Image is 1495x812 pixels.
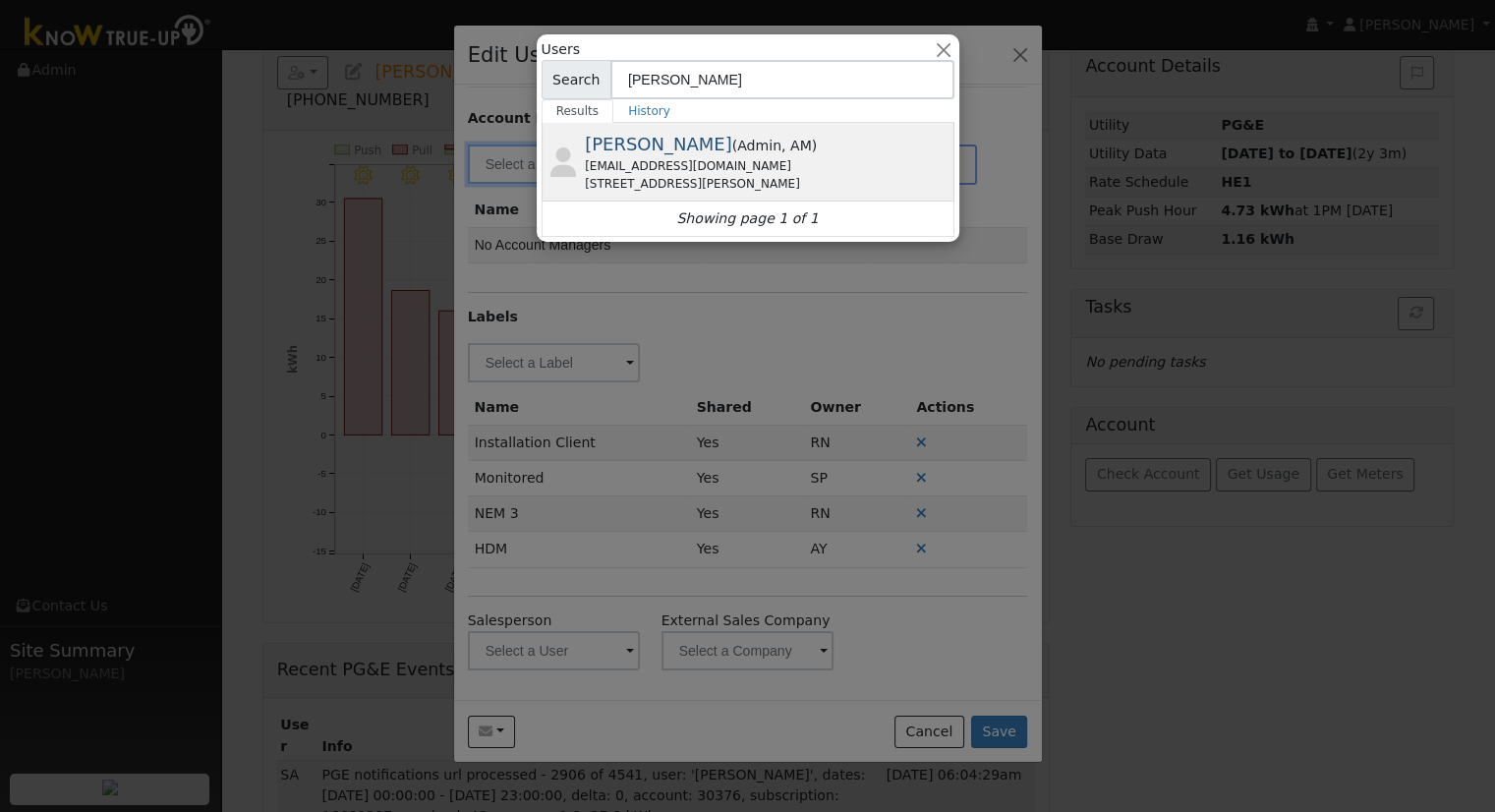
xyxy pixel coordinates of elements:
span: ( ) [732,138,818,153]
a: Results [542,99,614,123]
div: [STREET_ADDRESS][PERSON_NAME] [585,175,949,193]
i: Showing page 1 of 1 [676,208,818,229]
a: History [613,99,685,123]
div: [EMAIL_ADDRESS][DOMAIN_NAME] [585,157,949,175]
span: Admin [737,138,781,153]
span: Search [542,60,611,99]
span: Account Manager [781,138,812,153]
span: [PERSON_NAME] [585,134,732,154]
